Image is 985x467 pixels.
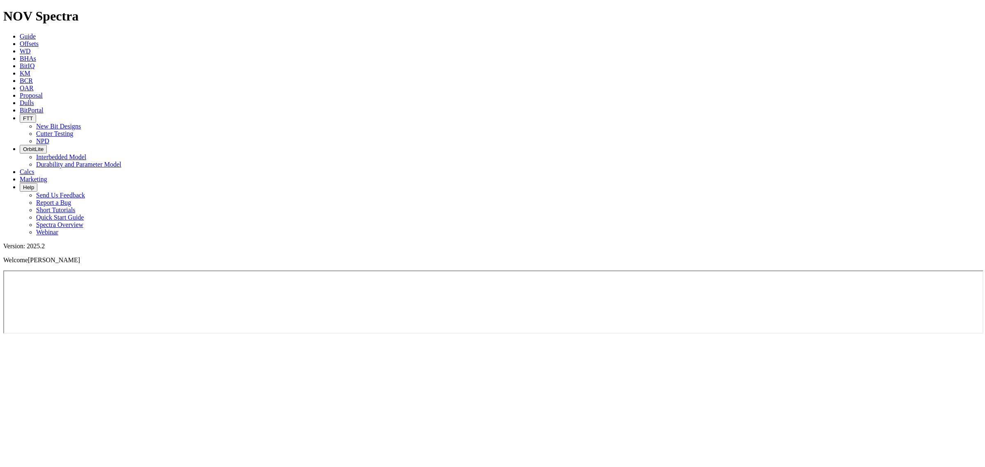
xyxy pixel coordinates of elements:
a: Proposal [20,92,43,99]
a: BitPortal [20,107,44,114]
a: Quick Start Guide [36,214,84,221]
a: New Bit Designs [36,123,81,130]
a: Report a Bug [36,199,71,206]
span: FTT [23,115,33,121]
a: KM [20,70,30,77]
button: OrbitLite [20,145,47,153]
div: Version: 2025.2 [3,243,982,250]
a: Marketing [20,176,47,183]
a: Offsets [20,40,39,47]
a: Calcs [20,168,34,175]
a: OAR [20,85,34,92]
a: BHAs [20,55,36,62]
a: Dulls [20,99,34,106]
a: WD [20,48,31,55]
a: BCR [20,77,33,84]
a: Guide [20,33,36,40]
p: Welcome [3,256,982,264]
a: Short Tutorials [36,206,76,213]
a: Webinar [36,229,58,236]
a: Spectra Overview [36,221,83,228]
span: OrbitLite [23,146,44,152]
h1: NOV Spectra [3,9,982,24]
a: BitIQ [20,62,34,69]
a: Interbedded Model [36,153,86,160]
span: Help [23,184,34,190]
a: Send Us Feedback [36,192,85,199]
a: Cutter Testing [36,130,73,137]
span: [PERSON_NAME] [28,256,80,263]
button: FTT [20,114,36,123]
a: Durability and Parameter Model [36,161,121,168]
button: Help [20,183,37,192]
a: NPD [36,137,49,144]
